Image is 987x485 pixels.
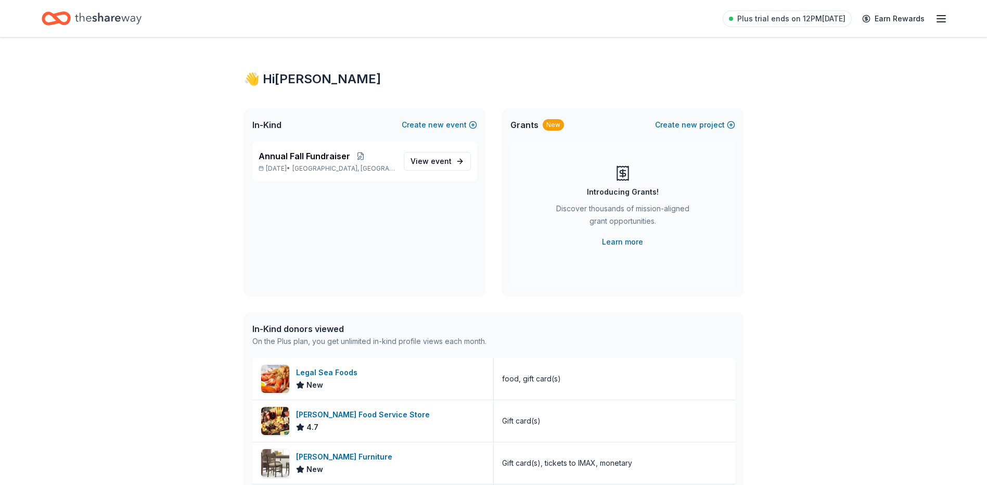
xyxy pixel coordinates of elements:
[259,150,350,162] span: Annual Fall Fundraiser
[602,236,643,248] a: Learn more
[306,421,318,433] span: 4.7
[655,119,735,131] button: Createnewproject
[502,373,561,385] div: food, gift card(s)
[431,157,452,165] span: event
[723,10,852,27] a: Plus trial ends on 12PM[DATE]
[502,415,541,427] div: Gift card(s)
[259,164,395,173] p: [DATE] •
[587,186,659,198] div: Introducing Grants!
[682,119,697,131] span: new
[552,202,694,232] div: Discover thousands of mission-aligned grant opportunities.
[411,155,452,168] span: View
[402,119,477,131] button: Createnewevent
[261,365,289,393] img: Image for Legal Sea Foods
[42,6,142,31] a: Home
[261,407,289,435] img: Image for Gordon Food Service Store
[856,9,931,28] a: Earn Rewards
[252,323,486,335] div: In-Kind donors viewed
[261,449,289,477] img: Image for Jordan's Furniture
[502,457,632,469] div: Gift card(s), tickets to IMAX, monetary
[296,409,434,421] div: [PERSON_NAME] Food Service Store
[737,12,845,25] span: Plus trial ends on 12PM[DATE]
[244,71,744,87] div: 👋 Hi [PERSON_NAME]
[296,451,396,463] div: [PERSON_NAME] Furniture
[292,164,395,173] span: [GEOGRAPHIC_DATA], [GEOGRAPHIC_DATA]
[510,119,539,131] span: Grants
[404,152,471,171] a: View event
[252,335,486,348] div: On the Plus plan, you get unlimited in-kind profile views each month.
[543,119,564,131] div: New
[306,463,323,476] span: New
[252,119,281,131] span: In-Kind
[306,379,323,391] span: New
[296,366,362,379] div: Legal Sea Foods
[428,119,444,131] span: new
